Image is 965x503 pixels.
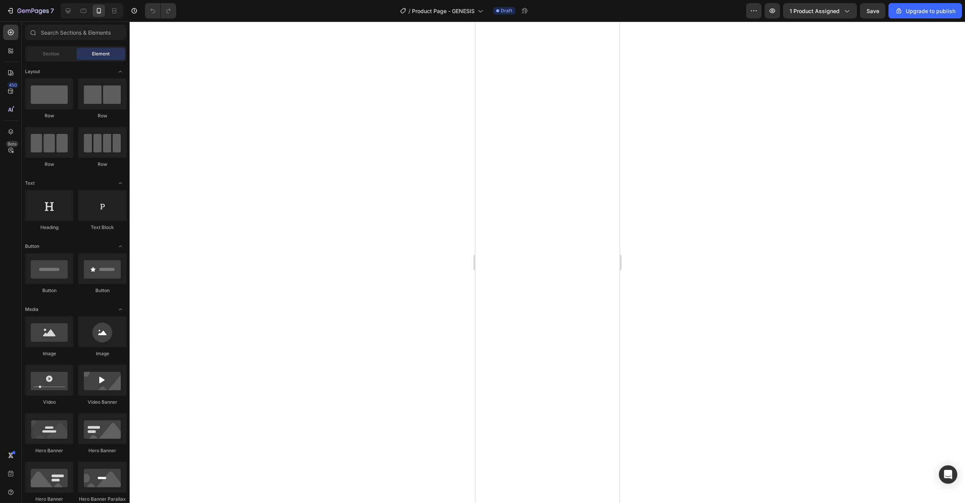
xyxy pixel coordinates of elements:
[78,112,127,119] div: Row
[790,7,840,15] span: 1 product assigned
[408,7,410,15] span: /
[860,3,885,18] button: Save
[25,243,39,250] span: Button
[25,224,73,231] div: Heading
[43,50,59,57] span: Section
[501,7,512,14] span: Draft
[783,3,857,18] button: 1 product assigned
[888,3,962,18] button: Upgrade to publish
[92,50,110,57] span: Element
[78,350,127,357] div: Image
[25,68,40,75] span: Layout
[78,399,127,406] div: Video Banner
[25,399,73,406] div: Video
[7,82,18,88] div: 450
[78,447,127,454] div: Hero Banner
[25,287,73,294] div: Button
[6,141,18,147] div: Beta
[25,350,73,357] div: Image
[50,6,54,15] p: 7
[25,112,73,119] div: Row
[25,180,35,187] span: Text
[114,177,127,189] span: Toggle open
[114,65,127,78] span: Toggle open
[867,8,879,14] span: Save
[78,224,127,231] div: Text Block
[475,22,620,503] iframe: Design area
[25,306,38,313] span: Media
[412,7,475,15] span: Product Page - GENESIS
[114,240,127,252] span: Toggle open
[78,496,127,503] div: Hero Banner Parallax
[114,303,127,316] span: Toggle open
[78,161,127,168] div: Row
[25,161,73,168] div: Row
[25,496,73,503] div: Hero Banner
[3,3,57,18] button: 7
[25,25,127,40] input: Search Sections & Elements
[25,447,73,454] div: Hero Banner
[939,465,957,484] div: Open Intercom Messenger
[78,287,127,294] div: Button
[145,3,176,18] div: Undo/Redo
[895,7,955,15] div: Upgrade to publish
